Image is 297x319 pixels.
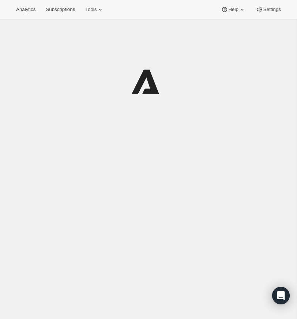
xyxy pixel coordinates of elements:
button: Help [217,4,250,15]
span: Subscriptions [46,7,75,12]
button: Subscriptions [41,4,79,15]
button: Settings [252,4,285,15]
button: Analytics [12,4,40,15]
span: Settings [263,7,281,12]
button: Tools [81,4,108,15]
span: Tools [85,7,97,12]
span: Analytics [16,7,35,12]
div: Open Intercom Messenger [272,287,290,304]
span: Help [228,7,238,12]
